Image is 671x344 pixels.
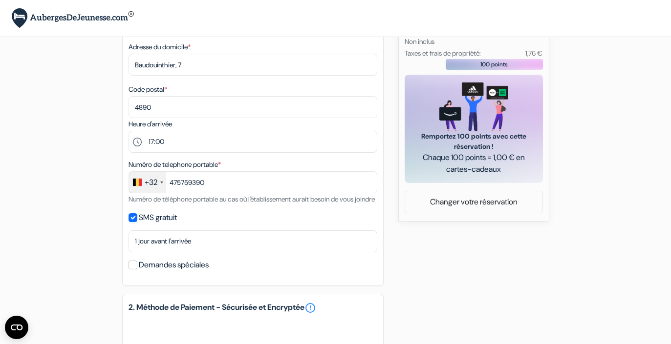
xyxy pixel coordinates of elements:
[304,302,316,314] a: error_outline
[525,49,542,58] small: 1,76 €
[5,316,28,339] button: CMP-Widget öffnen
[129,119,172,129] label: Heure d'arrivée
[139,211,177,224] label: SMS gratuit
[129,302,377,314] h5: 2. Méthode de Paiement - Sécurisée et Encryptée
[405,49,481,58] small: Taxes et frais de propriété:
[129,84,167,95] label: Code postal
[416,131,531,152] span: Remportez 100 points avec cette réservation !
[12,8,134,28] img: AubergesDeJeunesse.com
[439,82,508,132] img: gift_card_hero_new.png
[129,172,166,193] div: Belgium (België): +32
[405,193,542,211] a: Changer votre réservation
[416,152,531,175] span: Chaque 100 points = 1,00 € en cartes-cadeaux
[129,171,377,193] input: 470 12 34 56
[129,195,375,203] small: Numéro de téléphone portable au cas où l'établissement aurait besoin de vous joindre
[145,177,157,188] div: +32
[480,60,508,69] span: 100 points
[405,37,434,46] small: Non inclus
[139,258,209,272] label: Demandes spéciales
[129,160,221,170] label: Numéro de telephone portable
[129,42,191,52] label: Adresse du domicile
